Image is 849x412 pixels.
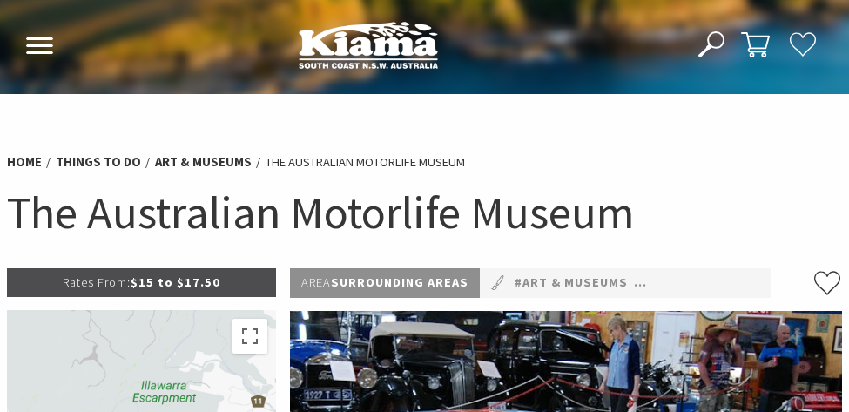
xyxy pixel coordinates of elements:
p: $15 to $17.50 [7,268,276,297]
span: Rates From: [63,274,131,290]
a: #Art & Museums [515,273,628,294]
p: Surrounding Areas [290,268,480,298]
a: Home [7,153,42,171]
a: Things To Do [56,153,141,171]
a: #History & Heritage [634,273,778,294]
a: Art & Museums [155,153,252,171]
li: The Australian Motorlife Museum [266,152,465,172]
button: Toggle fullscreen view [232,319,267,354]
h1: The Australian Motorlife Museum [7,182,842,241]
img: Kiama Logo [299,21,438,69]
span: Area [301,274,331,290]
